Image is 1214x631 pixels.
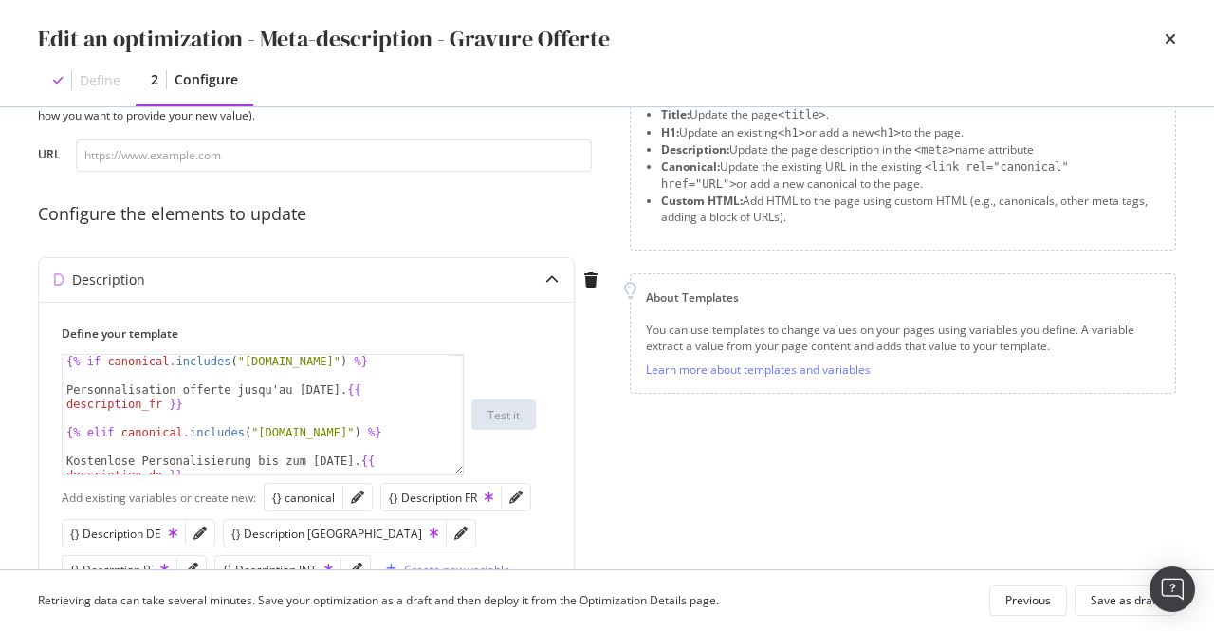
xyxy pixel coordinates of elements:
div: {} Description FR [389,490,493,506]
strong: Title: [661,106,690,122]
li: Update the page description in the name attribute [661,141,1160,158]
button: {} Description INT [223,558,333,581]
input: https://www.example.com [76,139,592,172]
span: <h1> [874,126,901,139]
div: You can use templates to change values on your pages using variables you define. A variable extra... [646,322,1160,354]
span: <link rel="canonical" href="URL"> [661,160,1069,191]
span: <meta> [914,143,955,157]
button: Create new variable [378,554,510,585]
div: About Templates [646,289,1160,306]
button: Previous [989,585,1067,616]
button: Test it [471,399,536,430]
div: Test it [487,407,520,423]
div: Save as draft [1091,592,1160,608]
button: Save as draft [1075,585,1176,616]
div: Create new variable [404,562,510,578]
li: Update the existing URL in the existing or add a new canonical to the page. [661,158,1160,193]
div: pencil [193,527,207,540]
span: <h1> [778,126,805,139]
div: Open Intercom Messenger [1150,566,1195,612]
div: {} canonical [272,490,335,506]
div: times [1165,23,1176,55]
div: {} Descrption IT [70,562,169,578]
button: {} canonical [272,486,335,509]
div: Add existing variables or create new: [62,490,256,506]
div: 2 [151,70,158,89]
div: {} Description INT [223,562,333,578]
div: This URL will be used to test the CSS Selector (defines where to insert the new value) and templa... [38,91,607,123]
div: pencil [351,491,364,504]
div: pencil [509,491,523,504]
div: {} Description DE [70,526,177,542]
div: Previous [1005,592,1051,608]
span: <title> [778,108,826,121]
div: Define [80,71,120,90]
strong: Custom HTML: [661,193,743,209]
div: Description [72,270,145,289]
div: pencil [185,563,198,576]
li: Update the page . [661,106,1160,123]
div: pencil [454,527,468,540]
div: {} Description [GEOGRAPHIC_DATA] [231,526,438,542]
label: URL [38,146,61,167]
strong: Description: [661,141,729,158]
button: {} Description DE [70,522,177,545]
li: Update an existing or add a new to the page. [661,124,1160,141]
button: {} Descrption IT [70,558,169,581]
li: Add HTML to the page using custom HTML (e.g., canonicals, other meta tags, adding a block of URLs). [661,193,1160,225]
strong: Canonical: [661,158,720,175]
button: {} Description [GEOGRAPHIC_DATA] [231,522,438,545]
label: Define your template [62,325,536,342]
a: Learn more about templates and variables [646,362,871,378]
button: {} Description FR [389,486,493,509]
strong: H1: [661,124,679,140]
div: Edit an optimization - Meta-description - Gravure Offerte [38,23,610,55]
div: Configure [175,70,238,89]
div: pencil [349,563,362,576]
div: Configure the elements to update [38,202,607,227]
div: Retrieving data can take several minutes. Save your optimization as a draft and then deploy it fr... [38,592,719,608]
